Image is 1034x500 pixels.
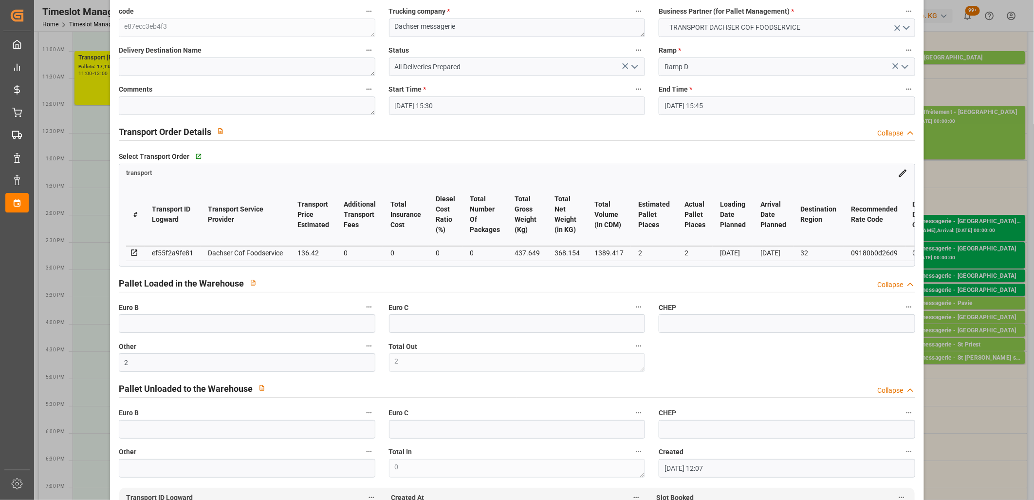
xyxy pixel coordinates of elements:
[632,301,645,313] button: Euro C
[632,83,645,96] button: Start Time *
[389,6,450,17] span: Trucking company
[877,385,903,396] div: Collapse
[659,19,915,37] button: open menu
[363,445,375,458] button: Other
[659,6,794,17] span: Business Partner (for Pallet Management)
[428,183,462,246] th: Diesel Cost Ratio (%)
[659,84,692,95] span: End Time
[632,406,645,419] button: Euro C
[363,301,375,313] button: Euro B
[383,183,428,246] th: Total Insurance Cost
[126,170,152,177] span: transport
[363,5,375,18] button: code
[659,96,915,115] input: DD-MM-YYYY HH:MM
[632,44,645,57] button: Status
[119,342,136,352] span: Other
[389,84,426,95] span: Start Time
[897,59,912,75] button: open menu
[119,382,253,395] h2: Pallet Unloaded to the Warehouse
[119,447,136,457] span: Other
[665,22,805,33] span: TRANSPORT DACHSER COF FOODSERVICE
[753,183,794,246] th: Arrival Date Planned
[913,247,952,259] div: 0010007190
[363,340,375,352] button: Other
[119,303,139,313] span: Euro B
[632,5,645,18] button: Trucking company *
[119,408,139,418] span: Euro B
[713,183,753,246] th: Loading Date Planned
[659,58,915,76] input: Type to search/select
[627,59,642,75] button: open menu
[363,406,375,419] button: Euro B
[253,379,271,397] button: View description
[470,247,500,259] div: 0
[389,96,646,115] input: DD-MM-YYYY HH:MM
[638,247,670,259] div: 2
[515,247,540,259] div: 437.649
[462,183,507,246] th: Total Number Of Packages
[677,183,713,246] th: Actual Pallet Places
[760,247,786,259] div: [DATE]
[145,183,201,246] th: Transport ID Logward
[903,5,915,18] button: Business Partner (for Pallet Management) *
[903,301,915,313] button: CHEP
[659,303,676,313] span: CHEP
[844,183,905,246] th: Recommended Rate Code
[389,342,418,352] span: Total Out
[554,247,580,259] div: 368.154
[389,408,409,418] span: Euro C
[119,152,189,162] span: Select Transport Order
[390,247,421,259] div: 0
[119,125,211,138] h2: Transport Order Details
[801,247,837,259] div: 32
[594,247,624,259] div: 1389.417
[119,6,134,17] span: code
[119,84,152,95] span: Comments
[684,247,705,259] div: 2
[389,459,646,478] textarea: 0
[389,58,646,76] input: Type to search/select
[389,45,409,56] span: Status
[903,44,915,57] button: Ramp *
[363,83,375,96] button: Comments
[632,445,645,458] button: Total In
[632,340,645,352] button: Total Out
[211,122,230,140] button: View description
[851,247,898,259] div: 09180b0d26d9
[126,169,152,176] a: transport
[208,247,283,259] div: Dachser Cof Foodservice
[659,45,681,56] span: Ramp
[126,183,145,246] th: #
[336,183,383,246] th: Additional Transport Fees
[389,353,646,372] textarea: 2
[905,183,959,246] th: Delivery Destination Code
[297,247,329,259] div: 136.42
[877,280,903,290] div: Collapse
[389,447,412,457] span: Total In
[794,183,844,246] th: Destination Region
[389,19,646,37] textarea: Dachser messagerie
[119,277,244,290] h2: Pallet Loaded in the Warehouse
[903,83,915,96] button: End Time *
[659,408,676,418] span: CHEP
[659,459,915,478] input: DD-MM-YYYY HH:MM
[903,406,915,419] button: CHEP
[436,247,455,259] div: 0
[631,183,677,246] th: Estimated Pallet Places
[344,247,376,259] div: 0
[152,247,193,259] div: ef55f2a9fe81
[877,128,903,138] div: Collapse
[547,183,587,246] th: Total Net Weight (in KG)
[389,303,409,313] span: Euro C
[903,445,915,458] button: Created
[119,45,202,56] span: Delivery Destination Name
[587,183,631,246] th: Total Volume (in CDM)
[363,44,375,57] button: Delivery Destination Name
[507,183,547,246] th: Total Gross Weight (Kg)
[119,19,375,37] textarea: e87ecc3eb4f3
[290,183,336,246] th: Transport Price Estimated
[244,273,262,292] button: View description
[720,247,746,259] div: [DATE]
[659,447,683,457] span: Created
[201,183,290,246] th: Transport Service Provider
